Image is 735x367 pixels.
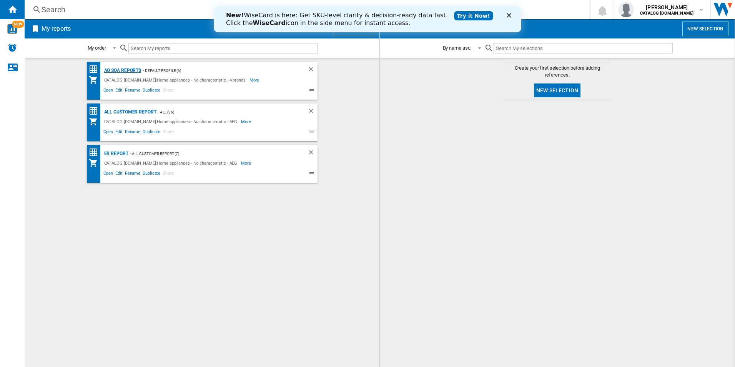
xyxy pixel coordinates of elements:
[102,149,128,158] div: ER Report
[494,43,672,53] input: Search My selections
[308,149,318,158] div: Delete
[161,170,175,179] span: Share
[241,158,252,168] span: More
[102,158,241,168] div: CATALOG [DOMAIN_NAME]:Home appliances - No characteristic - AEG
[504,65,611,78] span: Create your first selection before adding references.
[156,107,292,117] div: - ALL (36)
[640,3,693,11] span: [PERSON_NAME]
[8,43,17,52] img: alerts-logo.svg
[249,75,261,85] span: More
[293,7,301,12] div: Close
[141,66,292,75] div: - Default profile (6)
[128,149,292,158] div: - All Customer Report (7)
[89,65,102,74] div: Price Matrix
[124,87,141,96] span: Rename
[141,87,161,96] span: Duplicate
[308,66,318,75] div: Delete
[640,11,693,16] b: CATALOG [DOMAIN_NAME]
[102,66,141,75] div: AO SOA Reports
[102,87,115,96] span: Open
[443,45,472,51] div: By name asc.
[128,43,318,53] input: Search My reports
[161,87,175,96] span: Share
[241,117,252,126] span: More
[214,6,521,32] iframe: Intercom live chat banner
[124,170,141,179] span: Rename
[89,106,102,116] div: Price Matrix
[102,107,156,117] div: All Customer Report
[89,158,102,168] div: My Assortment
[102,170,115,179] span: Open
[114,87,124,96] span: Edit
[102,128,115,137] span: Open
[161,128,175,137] span: Share
[141,170,161,179] span: Duplicate
[12,21,24,28] span: NEW
[308,107,318,117] div: Delete
[124,128,141,137] span: Rename
[619,2,634,17] img: profile.jpg
[534,83,580,97] button: New selection
[141,128,161,137] span: Duplicate
[89,75,102,85] div: My Assortment
[102,117,241,126] div: CATALOG [DOMAIN_NAME]:Home appliances - No characteristic - AEG
[682,22,728,36] button: New selection
[102,75,249,85] div: CATALOG [DOMAIN_NAME]:Home appliances - No characteristic - 4 brands
[89,117,102,126] div: My Assortment
[40,22,72,36] h2: My reports
[88,45,106,51] div: My order
[89,148,102,157] div: Price Matrix
[7,24,17,34] img: wise-card.svg
[114,128,124,137] span: Edit
[42,4,570,15] div: Search
[114,170,124,179] span: Edit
